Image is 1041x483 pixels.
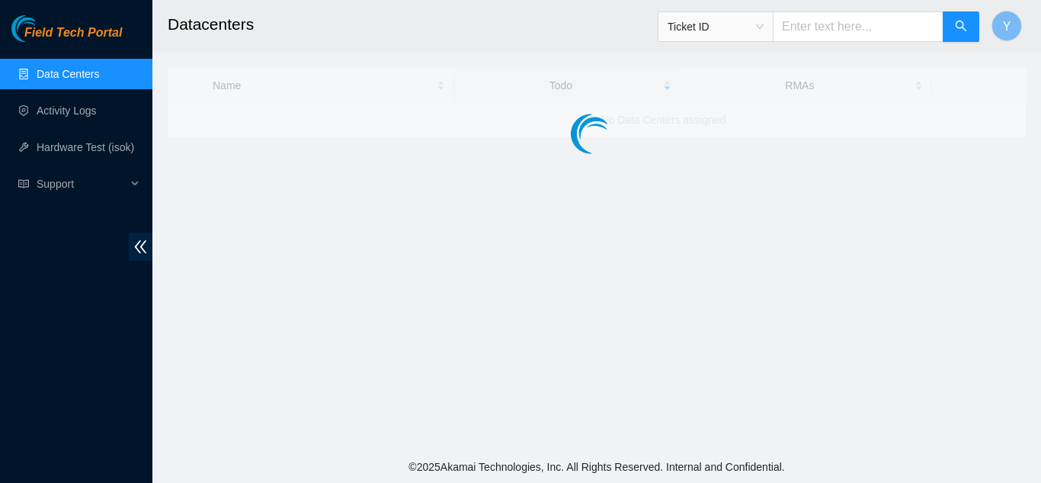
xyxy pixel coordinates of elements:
[991,11,1022,41] button: Y
[1003,17,1011,36] span: Y
[24,26,122,40] span: Field Tech Portal
[943,11,979,42] button: search
[37,68,99,80] a: Data Centers
[18,179,29,189] span: read
[773,11,943,42] input: Enter text here...
[11,27,122,47] a: Akamai TechnologiesField Tech Portal
[129,233,152,261] span: double-left
[37,169,127,199] span: Support
[955,20,967,34] span: search
[11,15,77,42] img: Akamai Technologies
[37,105,97,117] a: Activity Logs
[152,451,1041,483] footer: © 2025 Akamai Technologies, Inc. All Rights Reserved. Internal and Confidential.
[37,141,134,153] a: Hardware Test (isok)
[668,15,764,38] span: Ticket ID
